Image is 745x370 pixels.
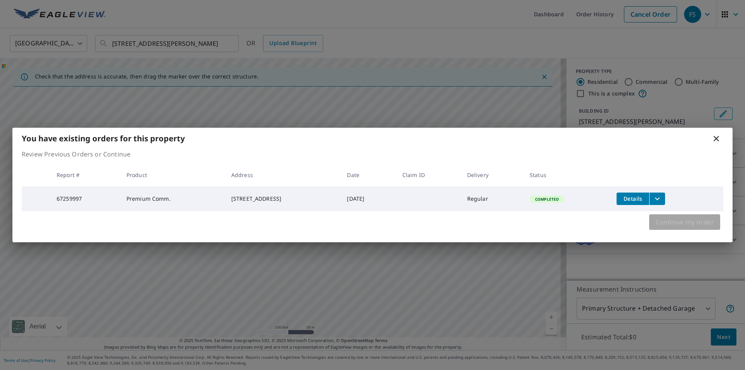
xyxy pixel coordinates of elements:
[461,163,523,186] th: Delivery
[621,195,645,202] span: Details
[341,186,396,211] td: [DATE]
[22,149,723,159] p: Review Previous Orders or Continue
[396,163,461,186] th: Claim ID
[231,195,335,203] div: [STREET_ADDRESS]
[523,163,611,186] th: Status
[120,163,225,186] th: Product
[22,133,185,144] b: You have existing orders for this property
[655,217,714,228] span: Continue my order
[617,193,649,205] button: detailsBtn-67259997
[341,163,396,186] th: Date
[50,163,120,186] th: Report #
[649,193,665,205] button: filesDropdownBtn-67259997
[225,163,341,186] th: Address
[461,186,523,211] td: Regular
[50,186,120,211] td: 67259997
[530,196,563,202] span: Completed
[649,214,720,230] button: Continue my order
[120,186,225,211] td: Premium Comm.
